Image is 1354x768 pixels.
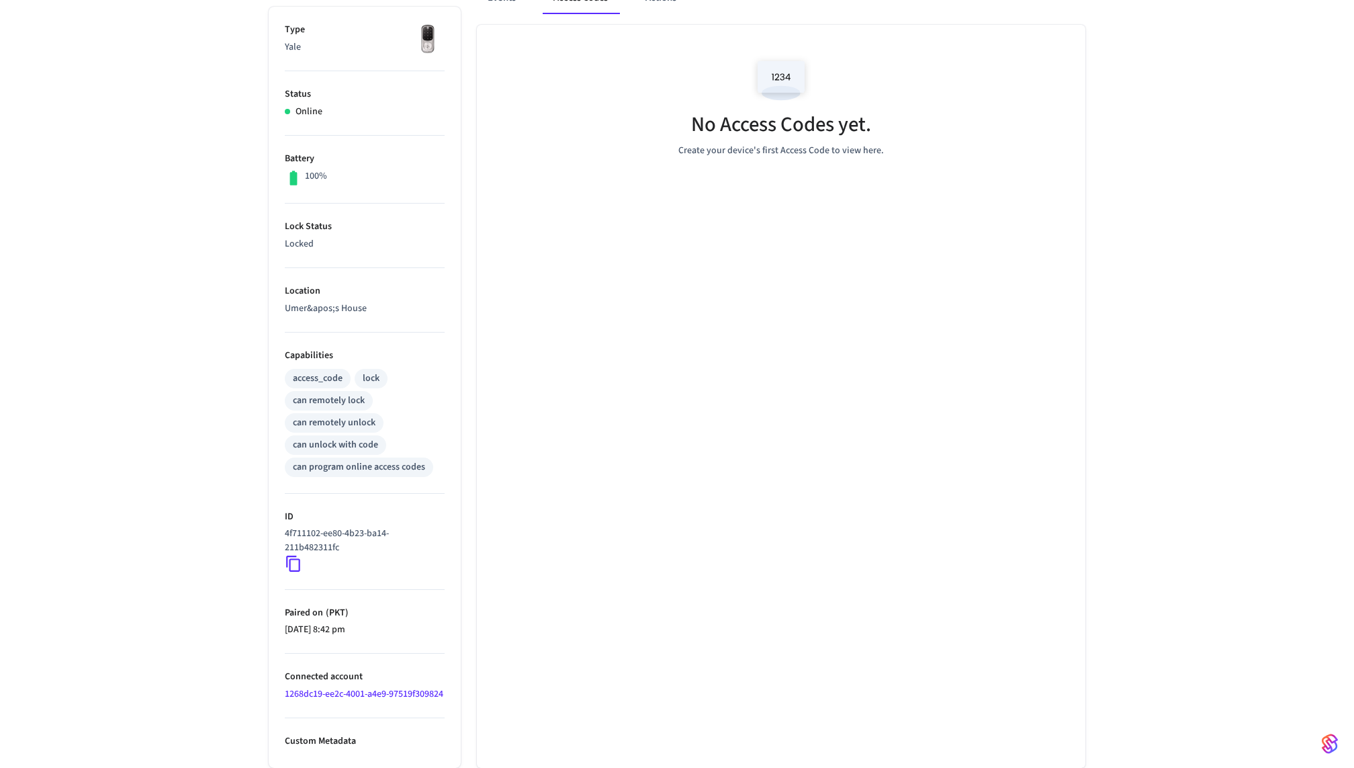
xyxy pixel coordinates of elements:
div: access_code [293,372,343,386]
p: Online [296,105,322,119]
p: [DATE] 8:42 pm [285,623,445,637]
p: Type [285,23,445,37]
p: Connected account [285,670,445,684]
p: Lock Status [285,220,445,234]
img: Access Codes Empty State [751,52,811,109]
p: Paired on [285,606,445,620]
div: can remotely lock [293,394,365,408]
a: 1268dc19-ee2c-4001-a4e9-97519f309824 [285,687,443,701]
img: Yale Assure Touchscreen Wifi Smart Lock, Satin Nickel, Front [411,23,445,56]
p: 4f711102-ee80-4b23-ba14-211b482311fc [285,527,439,555]
p: Yale [285,40,445,54]
p: Location [285,284,445,298]
div: lock [363,372,379,386]
p: Create your device's first Access Code to view here. [678,144,884,158]
img: SeamLogoGradient.69752ec5.svg [1322,733,1338,755]
p: Umer&apos;s House [285,302,445,316]
div: can remotely unlock [293,416,375,430]
p: 100% [305,169,327,183]
p: Status [285,87,445,101]
p: Locked [285,237,445,251]
h5: No Access Codes yet. [691,111,871,138]
p: Capabilities [285,349,445,363]
p: Battery [285,152,445,166]
div: can unlock with code [293,438,378,452]
div: can program online access codes [293,460,425,474]
p: Custom Metadata [285,734,445,749]
span: ( PKT ) [323,606,349,620]
p: ID [285,510,445,524]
